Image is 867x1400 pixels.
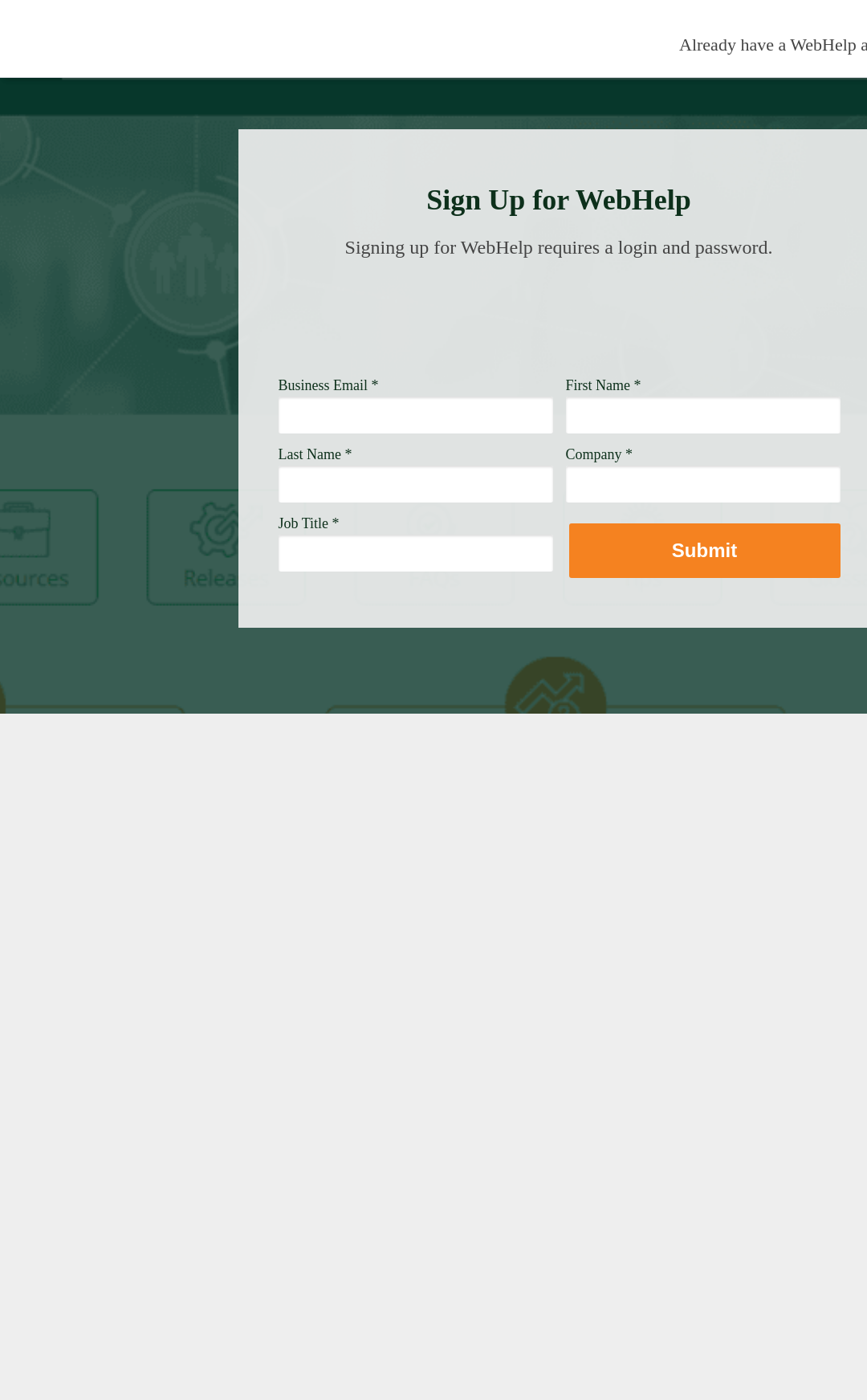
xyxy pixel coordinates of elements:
span: Last Name * [279,446,352,462]
span: Business Email * [279,377,379,393]
button: Submit [569,523,841,578]
strong: Submit [672,539,737,561]
strong: Sign Up for WebHelp [426,184,691,216]
span: Job Title * [279,515,340,531]
span: Signing up for WebHelp requires a login and password. [345,237,773,258]
span: First Name * [566,377,641,393]
img: Need Credentials? Sign up below. Have Credentials? Use the sign-in button. [288,275,831,355]
span: Company * [566,446,633,462]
